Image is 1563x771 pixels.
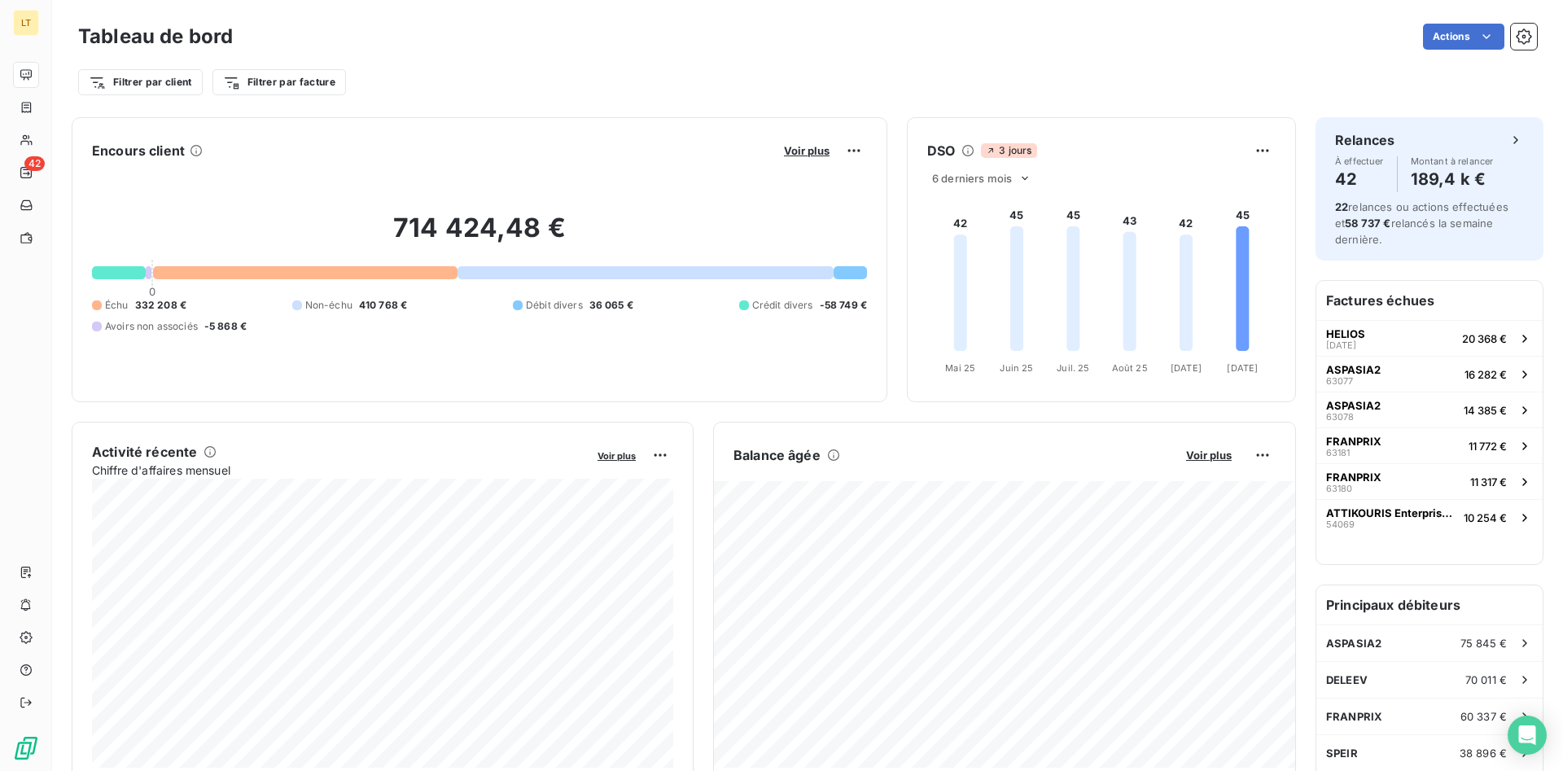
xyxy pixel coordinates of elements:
[78,22,233,51] h3: Tableau de bord
[1316,427,1543,463] button: FRANPRIX6318111 772 €
[526,298,583,313] span: Débit divers
[1112,362,1148,374] tspan: Août 25
[1335,166,1384,192] h4: 42
[1345,217,1390,230] span: 58 737 €
[13,735,39,761] img: Logo LeanPay
[92,212,867,261] h2: 714 424,48 €
[1469,440,1507,453] span: 11 772 €
[305,298,352,313] span: Non-échu
[1335,130,1394,150] h6: Relances
[593,448,641,462] button: Voir plus
[1465,673,1507,686] span: 70 011 €
[784,144,830,157] span: Voir plus
[149,285,155,298] span: 0
[779,143,834,158] button: Voir plus
[1326,747,1358,760] span: SPEIR
[1326,327,1365,340] span: HELIOS
[204,319,247,334] span: -5 868 €
[1470,475,1507,488] span: 11 317 €
[1186,449,1232,462] span: Voir plus
[78,69,203,95] button: Filtrer par client
[24,156,45,171] span: 42
[1326,710,1382,723] span: FRANPRIX
[1326,519,1355,529] span: 54069
[1326,340,1356,350] span: [DATE]
[1316,392,1543,427] button: ASPASIA26307814 385 €
[945,362,975,374] tspan: Mai 25
[1335,200,1348,213] span: 22
[1326,376,1353,386] span: 63077
[1411,156,1494,166] span: Montant à relancer
[92,141,185,160] h6: Encours client
[359,298,407,313] span: 410 768 €
[105,298,129,313] span: Échu
[1335,156,1384,166] span: À effectuer
[927,141,955,160] h6: DSO
[1316,356,1543,392] button: ASPASIA26307716 282 €
[1326,484,1352,493] span: 63180
[1508,716,1547,755] div: Open Intercom Messenger
[1464,368,1507,381] span: 16 282 €
[1423,24,1504,50] button: Actions
[1462,332,1507,345] span: 20 368 €
[1227,362,1258,374] tspan: [DATE]
[1326,435,1381,448] span: FRANPRIX
[212,69,346,95] button: Filtrer par facture
[598,450,636,462] span: Voir plus
[1460,747,1507,760] span: 38 896 €
[589,298,633,313] span: 36 065 €
[105,319,198,334] span: Avoirs non associés
[1411,166,1494,192] h4: 189,4 k €
[1326,399,1381,412] span: ASPASIA2
[135,298,186,313] span: 332 208 €
[1460,637,1507,650] span: 75 845 €
[1316,281,1543,320] h6: Factures échues
[92,462,586,479] span: Chiffre d'affaires mensuel
[1464,404,1507,417] span: 14 385 €
[1326,471,1381,484] span: FRANPRIX
[1326,448,1350,458] span: 63181
[1316,585,1543,624] h6: Principaux débiteurs
[1326,363,1381,376] span: ASPASIA2
[1326,412,1354,422] span: 63078
[1057,362,1089,374] tspan: Juil. 25
[820,298,867,313] span: -58 749 €
[1316,499,1543,535] button: ATTIKOURIS Enterprises Ltd5406910 254 €
[1464,511,1507,524] span: 10 254 €
[1335,200,1508,246] span: relances ou actions effectuées et relancés la semaine dernière.
[932,172,1012,185] span: 6 derniers mois
[733,445,821,465] h6: Balance âgée
[1000,362,1033,374] tspan: Juin 25
[1326,673,1368,686] span: DELEEV
[1181,448,1237,462] button: Voir plus
[752,298,813,313] span: Crédit divers
[1460,710,1507,723] span: 60 337 €
[1326,637,1381,650] span: ASPASIA2
[92,442,197,462] h6: Activité récente
[1171,362,1202,374] tspan: [DATE]
[1326,506,1457,519] span: ATTIKOURIS Enterprises Ltd
[1316,320,1543,356] button: HELIOS[DATE]20 368 €
[1316,463,1543,499] button: FRANPRIX6318011 317 €
[981,143,1036,158] span: 3 jours
[13,10,39,36] div: LT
